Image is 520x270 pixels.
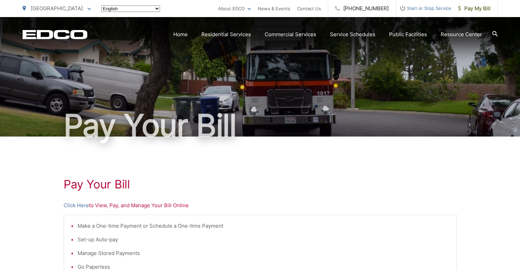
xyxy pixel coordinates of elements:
[64,201,89,210] a: Click Here
[330,30,375,39] a: Service Schedules
[64,201,457,210] p: to View, Pay, and Manage Your Bill Online
[78,222,450,230] li: Make a One-time Payment or Schedule a One-time Payment
[297,4,321,13] a: Contact Us
[441,30,482,39] a: Resource Center
[458,4,491,13] span: Pay My Bill
[78,249,450,257] li: Manage Stored Payments
[173,30,188,39] a: Home
[23,30,88,39] a: EDCD logo. Return to the homepage.
[258,4,290,13] a: News & Events
[389,30,427,39] a: Public Facilities
[218,4,251,13] a: About EDCO
[201,30,251,39] a: Residential Services
[101,5,160,12] select: Select a language
[64,177,457,191] h1: Pay Your Bill
[31,5,83,12] span: [GEOGRAPHIC_DATA]
[265,30,316,39] a: Commercial Services
[78,236,450,244] li: Set-up Auto-pay
[23,109,498,143] h1: Pay Your Bill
